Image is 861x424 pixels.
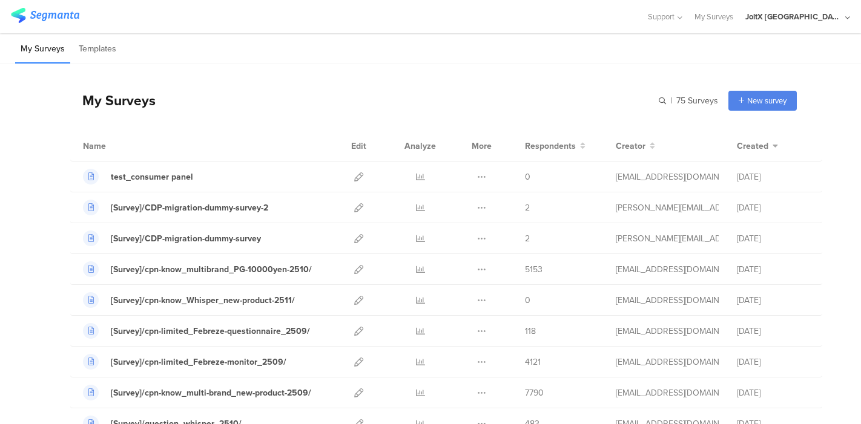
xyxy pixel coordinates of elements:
button: Created [737,140,778,152]
span: Creator [616,140,645,152]
div: kumai.ik@pg.com [616,171,719,183]
a: [Survey]/cpn-know_multi-brand_new-product-2509/ [83,385,311,400]
a: [Survey]/cpn-limited_Febreze-questionnaire_2509/ [83,323,310,339]
div: [Survey]/CDP-migration-dummy-survey [111,232,261,245]
div: [Survey]/cpn-limited_Febreze-monitor_2509/ [111,356,286,368]
span: 7790 [525,386,544,399]
a: [Survey]/cpn-limited_Febreze-monitor_2509/ [83,354,286,370]
span: Respondents [525,140,576,152]
div: [Survey]/cpn-know_multi-brand_new-product-2509/ [111,386,311,399]
a: [Survey]/CDP-migration-dummy-survey-2 [83,200,268,215]
div: [DATE] [737,201,810,214]
div: Name [83,140,156,152]
span: | [668,94,674,107]
li: My Surveys [15,35,70,64]
span: 0 [525,171,530,183]
div: kumai.ik@pg.com [616,263,719,276]
div: [DATE] [737,386,810,399]
div: kumai.ik@pg.com [616,386,719,399]
div: Edit [346,131,372,161]
div: kumai.ik@pg.com [616,356,719,368]
div: [Survey]/cpn-limited_Febreze-questionnaire_2509/ [111,325,310,338]
div: praharaj.sp.1@pg.com [616,201,719,214]
a: [Survey]/cpn-know_multibrand_PG-10000yen-2510/ [83,261,312,277]
span: Created [737,140,768,152]
a: [Survey]/CDP-migration-dummy-survey [83,230,261,246]
span: 118 [525,325,536,338]
span: 2 [525,232,530,245]
div: [Survey]/cpn-know_multibrand_PG-10000yen-2510/ [111,263,312,276]
div: kumai.ik@pg.com [616,294,719,307]
div: [DATE] [737,171,810,183]
div: My Surveys [70,90,156,111]
div: JoltX [GEOGRAPHIC_DATA] [745,11,842,22]
div: Analyze [402,131,438,161]
span: 4121 [525,356,541,368]
span: Support [648,11,675,22]
div: [DATE] [737,356,810,368]
div: [DATE] [737,294,810,307]
div: More [469,131,495,161]
span: 75 Surveys [676,94,718,107]
span: 2 [525,201,530,214]
div: [Survey]/cpn-know_Whisper_new-product-2511/ [111,294,295,307]
li: Templates [73,35,122,64]
a: test_consumer panel [83,169,193,184]
div: [DATE] [737,325,810,338]
img: segmanta logo [11,8,79,23]
span: 0 [525,294,530,307]
button: Respondents [525,140,586,152]
div: kumai.ik@pg.com [616,325,719,338]
div: praharaj.sp.1@pg.com [616,232,719,245]
span: 5153 [525,263,543,276]
span: New survey [747,95,787,106]
div: [DATE] [737,263,810,276]
div: test_consumer panel [111,171,193,183]
div: [DATE] [737,232,810,245]
a: [Survey]/cpn-know_Whisper_new-product-2511/ [83,292,295,308]
button: Creator [616,140,655,152]
div: [Survey]/CDP-migration-dummy-survey-2 [111,201,268,214]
